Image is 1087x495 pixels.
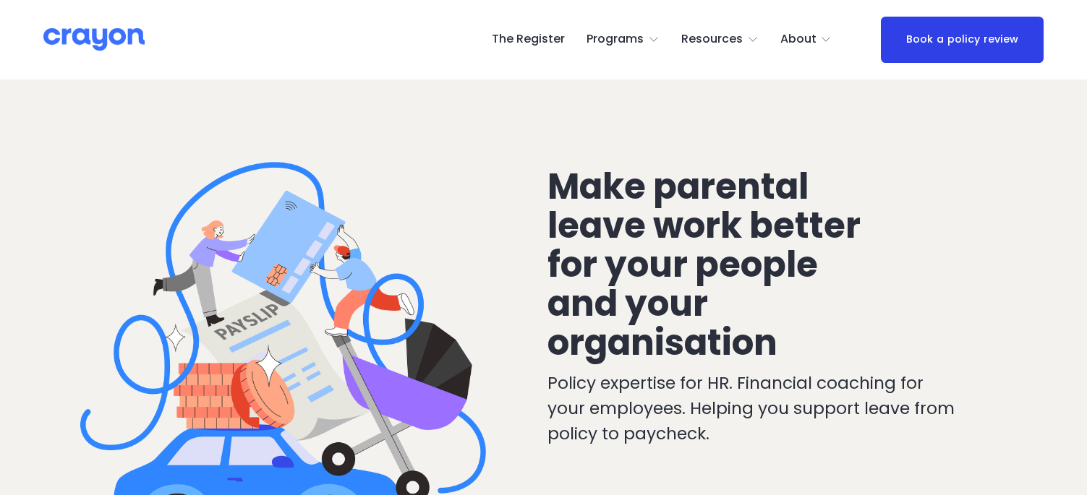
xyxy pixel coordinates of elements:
[780,29,817,50] span: About
[587,29,644,50] span: Programs
[881,17,1044,64] a: Book a policy review
[547,371,960,446] p: Policy expertise for HR. Financial coaching for your employees. Helping you support leave from po...
[492,28,565,51] a: The Register
[547,162,868,367] span: Make parental leave work better for your people and your organisation
[43,27,145,52] img: Crayon
[681,28,759,51] a: folder dropdown
[587,28,660,51] a: folder dropdown
[780,28,832,51] a: folder dropdown
[681,29,743,50] span: Resources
